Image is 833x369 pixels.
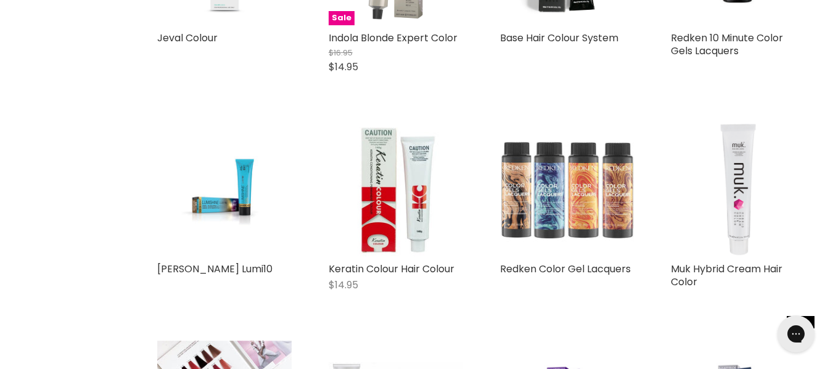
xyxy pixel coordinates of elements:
[671,123,805,257] a: Muk Hybrid Cream Hair Color
[500,31,618,45] a: Base Hair Colour System
[157,262,273,276] a: [PERSON_NAME] Lumi10
[671,262,782,289] a: Muk Hybrid Cream Hair Color
[157,151,292,227] img: Joico LumiShine Lumi10
[500,262,631,276] a: Redken Color Gel Lacquers
[329,123,463,257] img: Keratin Colour Hair Colour
[671,31,783,58] a: Redken 10 Minute Color Gels Lacquers
[329,262,454,276] a: Keratin Colour Hair Colour
[157,123,292,257] a: Joico LumiShine Lumi10
[682,123,794,257] img: Muk Hybrid Cream Hair Color
[500,123,634,257] img: Redken Color Gel Lacquers
[329,31,458,45] a: Indola Blonde Expert Color
[329,11,355,25] span: Sale
[329,278,358,292] span: $14.95
[157,31,218,45] a: Jeval Colour
[771,311,821,357] iframe: Gorgias live chat messenger
[329,60,358,74] span: $14.95
[329,47,353,59] span: $16.95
